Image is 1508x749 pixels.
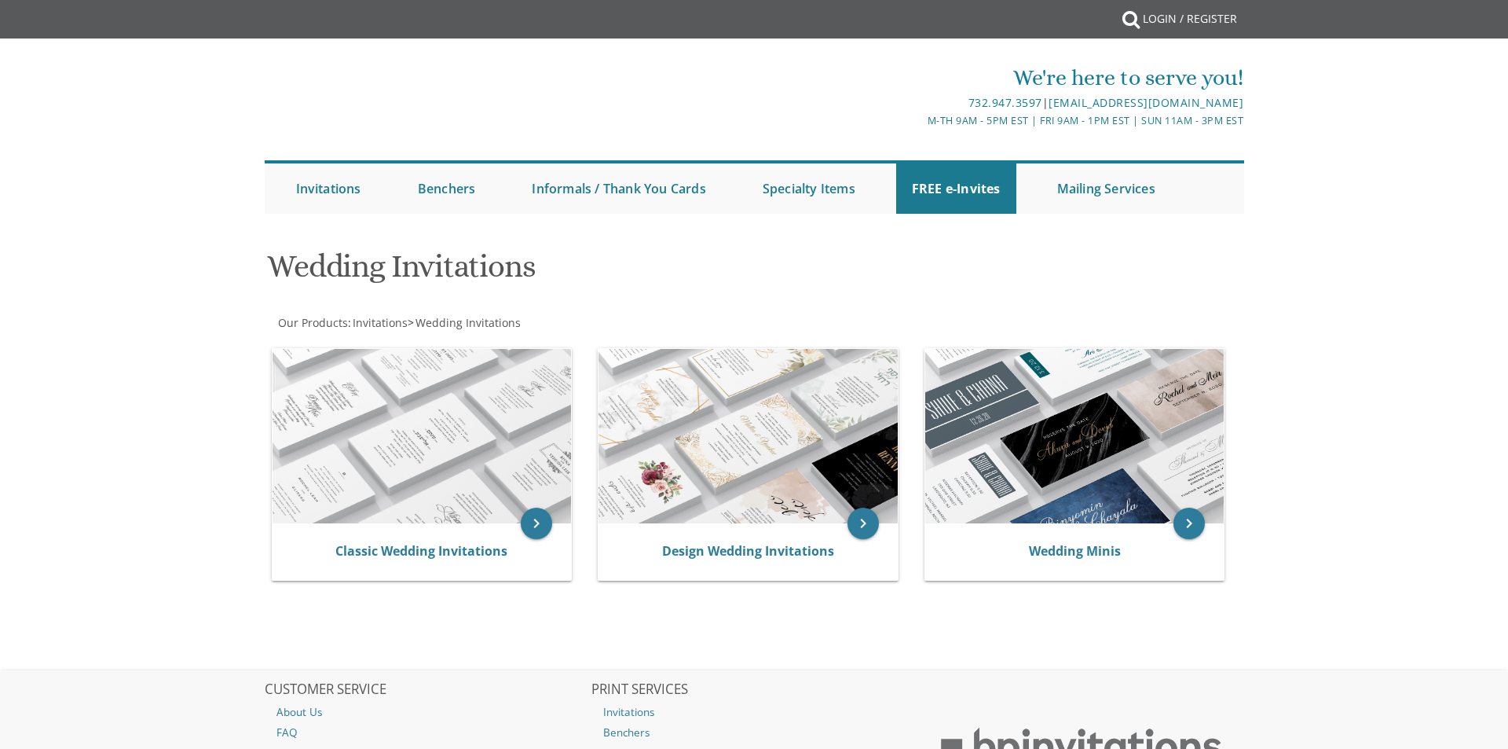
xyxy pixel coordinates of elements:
[591,722,917,743] a: Benchers
[925,349,1224,523] img: Wedding Minis
[591,682,917,698] h2: PRINT SERVICES
[265,682,590,698] h2: CUSTOMER SERVICE
[353,315,408,330] span: Invitations
[408,315,521,330] span: >
[747,163,871,214] a: Specialty Items
[1049,95,1243,110] a: [EMAIL_ADDRESS][DOMAIN_NAME]
[280,163,377,214] a: Invitations
[516,163,721,214] a: Informals / Thank You Cards
[591,94,1243,112] div: |
[591,112,1243,129] div: M-Th 9am - 5pm EST | Fri 9am - 1pm EST | Sun 11am - 3pm EST
[265,722,590,743] a: FAQ
[521,508,552,539] a: keyboard_arrow_right
[591,62,1243,94] div: We're here to serve you!
[273,349,572,523] img: Classic Wedding Invitations
[1029,542,1121,560] a: Wedding Minis
[598,349,898,523] img: Design Wedding Invitations
[415,315,521,330] span: Wedding Invitations
[591,702,917,722] a: Invitations
[265,702,590,722] a: About Us
[847,508,879,539] a: keyboard_arrow_right
[351,315,408,330] a: Invitations
[276,315,348,330] a: Our Products
[896,163,1016,214] a: FREE e-Invites
[968,95,1042,110] a: 732.947.3597
[662,542,834,560] a: Design Wedding Invitations
[1041,163,1171,214] a: Mailing Services
[414,315,521,330] a: Wedding Invitations
[402,163,492,214] a: Benchers
[267,249,908,296] h1: Wedding Invitations
[1173,508,1205,539] a: keyboard_arrow_right
[265,315,755,331] div: :
[335,542,507,560] a: Classic Wedding Invitations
